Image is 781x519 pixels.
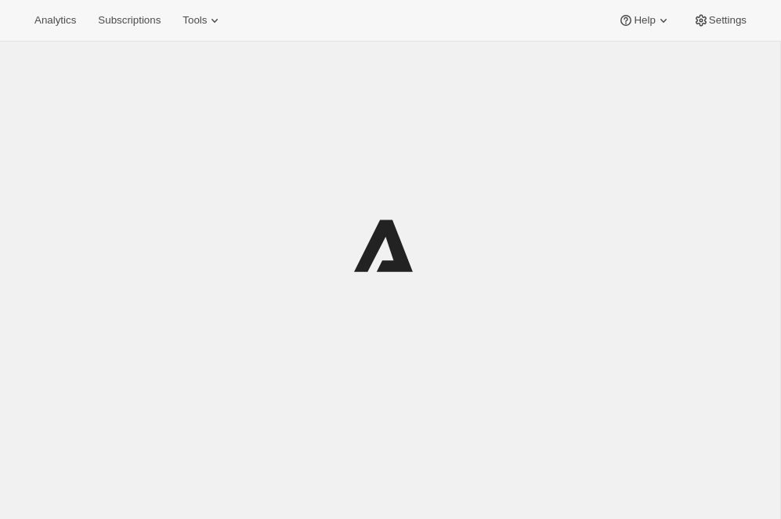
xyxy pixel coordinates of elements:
[634,14,655,27] span: Help
[98,14,161,27] span: Subscriptions
[684,9,756,31] button: Settings
[173,9,232,31] button: Tools
[89,9,170,31] button: Subscriptions
[25,9,85,31] button: Analytics
[709,14,747,27] span: Settings
[34,14,76,27] span: Analytics
[609,9,680,31] button: Help
[183,14,207,27] span: Tools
